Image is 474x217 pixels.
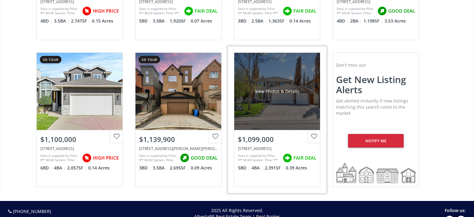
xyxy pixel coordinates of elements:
[337,18,349,24] span: 4 BD
[238,135,316,144] div: $1,099,000
[238,165,250,171] span: 5 BD
[54,165,66,171] span: 4 BA
[265,165,284,171] span: 2,391 SF
[129,46,228,193] a: 3d tour$1,139,900[STREET_ADDRESS][PERSON_NAME][PERSON_NAME]Data is supplied by Pillar 9™ MLS® Sys...
[67,165,87,171] span: 2,057 SF
[350,18,362,24] span: 2 BA
[445,207,466,213] span: Follow us:
[93,155,119,161] span: HIGH PRICE
[81,5,93,17] img: rating icon
[268,18,288,24] span: 1,363 SF
[139,135,218,144] div: $1,139,900
[336,62,366,68] span: Don't miss out
[139,165,151,171] span: 3 BD
[40,153,79,163] div: Data is supplied by Pillar 9™ MLS® System. Pillar 9™ is the owner of the copyright in its MLS® Sy...
[40,165,52,171] span: 6 BD
[92,18,113,24] span: 0.15 Acres
[178,152,191,164] img: rating icon
[191,18,212,24] span: 0.07 Acres
[336,74,416,95] h2: Get new listing alerts
[81,152,93,164] img: rating icon
[385,18,406,24] span: 3.53 Acres
[40,135,119,144] div: $1,100,000
[326,46,425,193] a: Don't miss outGet new listing alertsGet alerted instantly if new listings matching this search co...
[228,46,326,193] a: View Photos & Details$1,099,000[STREET_ADDRESS]Data is supplied by Pillar 9™ MLS® System. Pillar ...
[182,5,195,17] img: rating icon
[337,6,374,16] div: Data is supplied by Pillar 9™ MLS® System. Pillar 9™ is the owner of the copyright in its MLS® Sy...
[139,146,218,151] div: 59 Aspen Meadows Green SW, Calgary, AB T3H 5J9
[238,6,280,16] div: Data is supplied by Pillar 9™ MLS® System. Pillar 9™ is the owner of the copyright in its MLS® Sy...
[153,18,168,24] span: 3.5 BA
[388,8,415,14] span: GOOD DEAL
[170,165,189,171] span: 2,695 SF
[238,153,280,163] div: Data is supplied by Pillar 9™ MLS® System. Pillar 9™ is the owner of the copyright in its MLS® Sy...
[281,152,293,164] img: rating icon
[238,18,250,24] span: 3 BD
[348,134,404,148] div: Notify me
[289,18,311,24] span: 0.14 Acres
[293,155,316,161] span: FAIR DEAL
[13,208,51,214] a: [PHONE_NUMBER]
[281,5,293,17] img: rating icon
[252,18,267,24] span: 2.5 BA
[139,18,151,24] span: 5 BD
[286,165,307,171] span: 0.39 Acres
[336,98,408,116] span: Get alerted instantly if new listings matching this search come to the market
[252,165,263,171] span: 4 BA
[364,18,383,24] span: 1,198 SF
[293,8,316,14] span: FAIR DEAL
[93,8,119,14] span: HIGH PRICE
[376,5,388,17] img: rating icon
[191,165,212,171] span: 0.09 Acres
[195,8,218,14] span: FAIR DEAL
[40,18,52,24] span: 4 BD
[170,18,189,24] span: 1,920 SF
[191,155,218,161] span: GOOD DEAL
[88,165,110,171] span: 0.14 Acres
[40,146,119,151] div: 8285 Edgebrook Drive NW, Calgary, AB T3A 4R8
[40,6,79,16] div: Data is supplied by Pillar 9™ MLS® System. Pillar 9™ is the owner of the copyright in its MLS® Sy...
[255,88,299,94] div: View Photos & Details
[139,153,177,163] div: Data is supplied by Pillar 9™ MLS® System. Pillar 9™ is the owner of the copyright in its MLS® Sy...
[71,18,90,24] span: 2,747 SF
[54,18,69,24] span: 3.5 BA
[238,146,316,151] div: 33 Edgevalley Way NW, Calgary, AB T3A 4X7
[153,165,168,171] span: 3.5 BA
[139,6,181,16] div: Data is supplied by Pillar 9™ MLS® System. Pillar 9™ is the owner of the copyright in its MLS® Sy...
[30,46,129,193] a: 3d tour$1,100,000[STREET_ADDRESS]Data is supplied by Pillar 9™ MLS® System. Pillar 9™ is the owne...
